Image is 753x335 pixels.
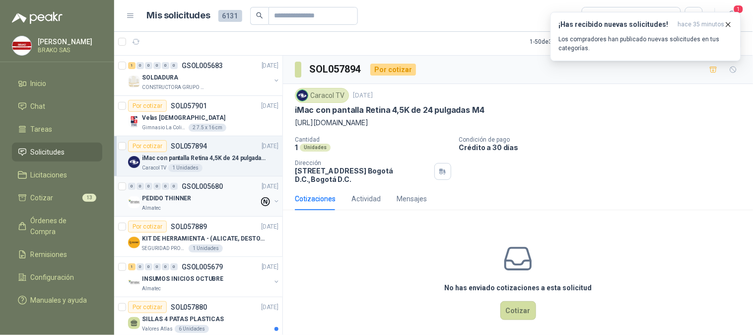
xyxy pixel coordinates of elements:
[262,303,278,312] p: [DATE]
[559,35,733,53] p: Los compradores han publicado nuevas solicitudes en tus categorías.
[300,144,331,152] div: Unidades
[12,74,102,93] a: Inicio
[142,124,187,132] p: Gimnasio La Colina
[588,10,609,21] div: Todas
[262,182,278,191] p: [DATE]
[114,136,282,176] a: Por cotizarSOL057894[DATE] Company LogoiMac con pantalla Retina 4,5K de 24 pulgadas M4Caracol TV1...
[142,84,205,91] p: CONSTRUCTORA GRUPO FIP
[175,325,209,333] div: 6 Unidades
[142,234,266,244] p: KIT DE HERRAMIENTA - (ALICATE, DESTORNILLADOR,LLAVE DE EXPANSION, CRUCETA,LLAVE FIJA)
[351,193,381,204] div: Actividad
[12,166,102,184] a: Licitaciones
[12,245,102,264] a: Remisiones
[31,249,68,260] span: Remisiones
[153,263,161,270] div: 0
[171,223,207,230] p: SOL057889
[114,96,282,136] a: Por cotizarSOL057901[DATE] Company LogoVelas [DEMOGRAPHIC_DATA]Gimnasio La Colina2 7.5 x 16 cm
[218,10,242,22] span: 6131
[31,147,65,158] span: Solicitudes
[128,156,140,168] img: Company Logo
[723,7,741,25] button: 1
[182,62,223,69] p: GSOL005683
[128,76,140,87] img: Company Logo
[142,204,161,212] p: Almatec
[262,262,278,272] p: [DATE]
[38,47,100,53] p: BRAKO SAS
[182,183,223,190] p: GSOL005680
[170,183,178,190] div: 0
[262,222,278,232] p: [DATE]
[170,263,178,270] div: 0
[153,62,161,69] div: 0
[128,277,140,289] img: Company Logo
[550,12,741,61] button: ¡Has recibido nuevas solicitudes!hace 35 minutos Los compradores han publicado nuevas solicitudes...
[31,101,46,112] span: Chat
[142,154,266,163] p: iMac con pantalla Retina 4,5K de 24 pulgadas M4
[295,88,349,103] div: Caracol TV
[153,183,161,190] div: 0
[142,285,161,293] p: Almatec
[262,61,278,71] p: [DATE]
[168,164,203,172] div: 1 Unidades
[145,263,152,270] div: 0
[31,124,53,135] span: Tareas
[142,113,225,123] p: Velas [DEMOGRAPHIC_DATA]
[128,180,280,212] a: 0 0 0 0 0 0 GSOL005680[DATE] Company LogoPEDIDO THINNERAlmatec
[12,188,102,207] a: Cotizar13
[82,194,96,202] span: 13
[31,215,93,237] span: Órdenes de Compra
[142,315,224,324] p: SILLAS 4 PATAS PLASTICAS
[297,90,308,101] img: Company Logo
[38,38,100,45] p: [PERSON_NAME]
[128,116,140,128] img: Company Logo
[142,73,178,83] p: SOLDADURA
[137,183,144,190] div: 0
[128,183,136,190] div: 0
[12,120,102,139] a: Tareas
[189,124,226,132] div: 2 7.5 x 16 cm
[142,164,166,172] p: Caracol TV
[171,143,207,150] p: SOL057894
[295,167,430,183] p: [STREET_ADDRESS] Bogotá D.C. , Bogotá D.C.
[182,263,223,270] p: GSOL005679
[295,136,451,143] p: Cantidad
[31,192,54,203] span: Cotizar
[162,62,169,69] div: 0
[500,301,536,320] button: Cotizar
[12,12,63,24] img: Logo peakr
[459,136,749,143] p: Condición de pago
[128,237,140,249] img: Company Logo
[295,143,298,152] p: 1
[31,169,68,180] span: Licitaciones
[114,217,282,257] a: Por cotizarSOL057889[DATE] Company LogoKIT DE HERRAMIENTA - (ALICATE, DESTORNILLADOR,LLAVE DE EXP...
[145,62,152,69] div: 0
[295,117,741,128] p: [URL][DOMAIN_NAME]
[142,245,187,252] p: SEGURIDAD PROVISER LTDA
[397,193,427,204] div: Mensajes
[353,91,373,100] p: [DATE]
[309,62,362,77] h3: SOL057894
[147,8,210,23] h1: Mis solicitudes
[170,62,178,69] div: 0
[128,263,136,270] div: 1
[295,105,484,115] p: iMac con pantalla Retina 4,5K de 24 pulgadas M4
[128,60,280,91] a: 1 0 0 0 0 0 GSOL005683[DATE] Company LogoSOLDADURACONSTRUCTORA GRUPO FIP
[162,263,169,270] div: 0
[444,282,592,293] h3: No has enviado cotizaciones a esta solicitud
[12,97,102,116] a: Chat
[459,143,749,152] p: Crédito a 30 días
[128,62,136,69] div: 1
[128,140,167,152] div: Por cotizar
[12,36,31,55] img: Company Logo
[295,160,430,167] p: Dirección
[137,62,144,69] div: 0
[295,193,336,204] div: Cotizaciones
[31,295,87,306] span: Manuales y ayuda
[128,261,280,293] a: 1 0 0 0 0 0 GSOL005679[DATE] Company LogoINSUMOS INICIOS OCTUBREAlmatec
[262,101,278,111] p: [DATE]
[31,78,47,89] span: Inicio
[145,183,152,190] div: 0
[12,143,102,162] a: Solicitudes
[370,64,416,76] div: Por cotizar
[128,196,140,208] img: Company Logo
